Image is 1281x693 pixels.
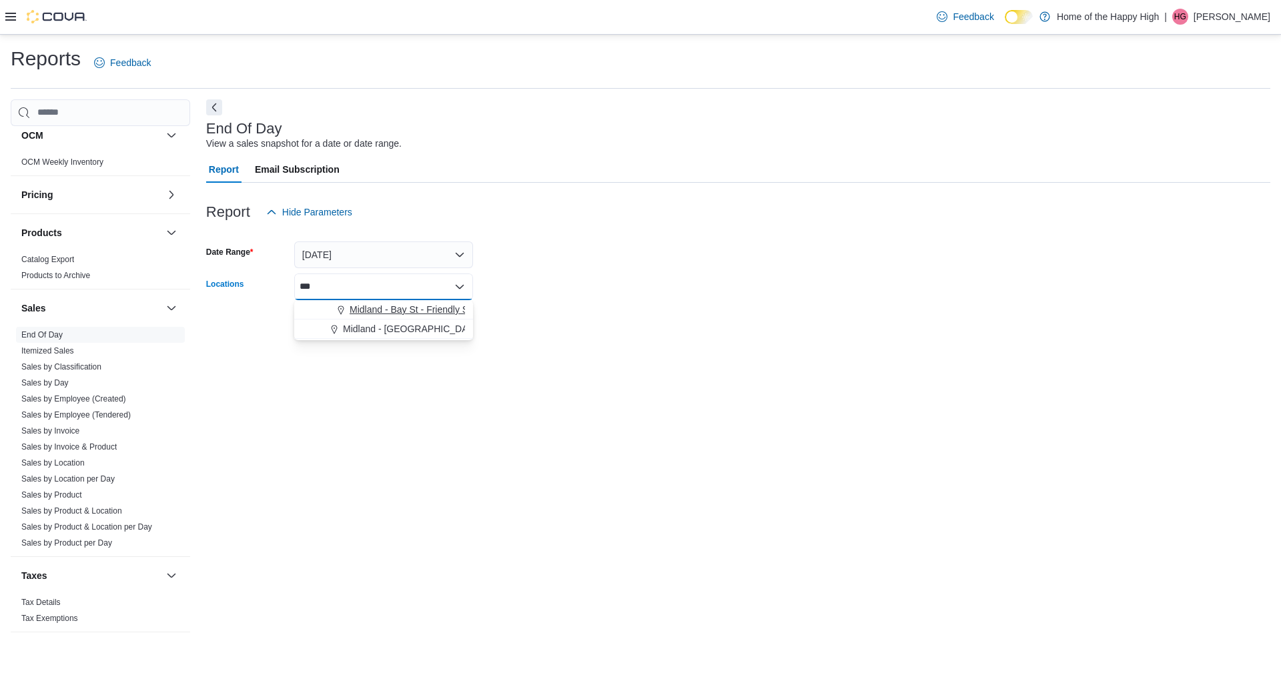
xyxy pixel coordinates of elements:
[21,226,62,239] h3: Products
[282,205,352,219] span: Hide Parameters
[21,569,161,582] button: Taxes
[206,204,250,220] h3: Report
[206,121,282,137] h3: End Of Day
[931,3,999,30] a: Feedback
[21,614,78,623] a: Tax Exemptions
[21,329,63,340] span: End Of Day
[255,156,340,183] span: Email Subscription
[163,187,179,203] button: Pricing
[110,56,151,69] span: Feedback
[21,129,43,142] h3: OCM
[89,49,156,76] a: Feedback
[21,188,53,201] h3: Pricing
[163,300,179,316] button: Sales
[21,346,74,356] a: Itemized Sales
[11,154,190,175] div: OCM
[206,247,254,257] label: Date Range
[1194,9,1270,25] p: [PERSON_NAME]
[21,330,63,339] a: End Of Day
[21,458,85,468] a: Sales by Location
[294,241,473,268] button: [DATE]
[21,442,117,452] a: Sales by Invoice & Product
[163,568,179,584] button: Taxes
[21,410,131,420] span: Sales by Employee (Tendered)
[21,598,61,607] a: Tax Details
[27,10,87,23] img: Cova
[21,522,152,532] a: Sales by Product & Location per Day
[21,378,69,388] span: Sales by Day
[21,254,74,265] span: Catalog Export
[21,345,74,356] span: Itemized Sales
[21,410,131,420] a: Sales by Employee (Tendered)
[343,322,540,335] span: Midland - [GEOGRAPHIC_DATA] - Happy Dayz
[206,137,402,151] div: View a sales snapshot for a date or date range.
[21,597,61,608] span: Tax Details
[21,362,101,372] a: Sales by Classification
[1005,10,1033,24] input: Dark Mode
[21,362,101,372] span: Sales by Classification
[1164,9,1167,25] p: |
[21,569,47,582] h3: Taxes
[163,225,179,241] button: Products
[21,394,126,404] span: Sales by Employee (Created)
[209,156,239,183] span: Report
[21,613,78,624] span: Tax Exemptions
[953,10,993,23] span: Feedback
[261,199,358,225] button: Hide Parameters
[206,99,222,115] button: Next
[21,506,122,516] a: Sales by Product & Location
[21,394,126,404] a: Sales by Employee (Created)
[21,378,69,388] a: Sales by Day
[1057,9,1159,25] p: Home of the Happy High
[206,279,244,289] label: Locations
[21,255,74,264] a: Catalog Export
[21,426,79,436] a: Sales by Invoice
[294,300,473,319] button: Midland - Bay St - Friendly Stranger
[21,271,90,280] a: Products to Archive
[21,129,161,142] button: OCM
[11,251,190,289] div: Products
[21,270,90,281] span: Products to Archive
[1172,9,1188,25] div: Hayley Gower
[1005,24,1005,25] span: Dark Mode
[21,226,161,239] button: Products
[294,300,473,339] div: Choose from the following options
[21,157,103,167] a: OCM Weekly Inventory
[21,474,115,484] a: Sales by Location per Day
[21,188,161,201] button: Pricing
[294,319,473,339] button: Midland - [GEOGRAPHIC_DATA] - Happy Dayz
[21,301,46,315] h3: Sales
[11,594,190,632] div: Taxes
[11,45,81,72] h1: Reports
[350,303,498,316] span: Midland - Bay St - Friendly Stranger
[21,490,82,500] a: Sales by Product
[21,538,112,548] a: Sales by Product per Day
[11,327,190,556] div: Sales
[163,127,179,143] button: OCM
[1174,9,1186,25] span: HG
[454,281,465,292] button: Close list of options
[21,301,161,315] button: Sales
